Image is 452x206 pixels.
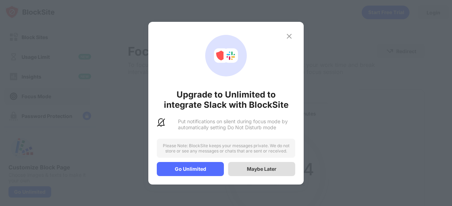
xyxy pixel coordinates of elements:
img: x-button.svg [285,32,293,40]
div: Maybe Later [247,166,276,172]
div: Upgrade to Unlimited to integrate Slack with BlockSite [157,89,295,110]
img: slack-dnd-notifications.svg [157,118,165,127]
div: animation [201,30,251,81]
div: Go Unlimited [157,162,224,176]
div: Put notifications on silent during focus mode by automatically setting Do Not Disturb mode [178,118,295,130]
div: Please Note: BlockSite keeps your messages private. We do not store or see any messages or chats ... [157,139,295,158]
